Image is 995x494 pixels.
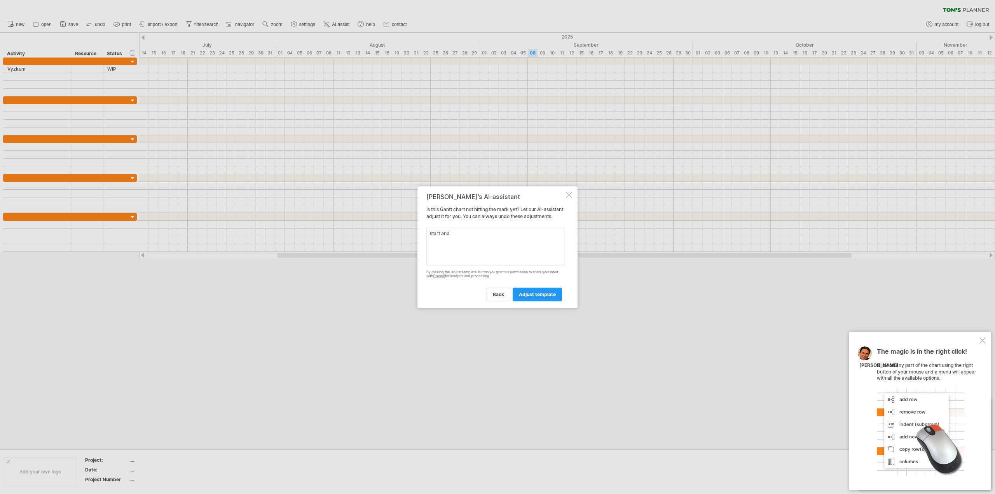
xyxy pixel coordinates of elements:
[519,292,556,297] span: adjust template
[426,193,564,301] div: Is this Gantt chart not hitting the mark yet? Let our AI-assistant adjust it for you. You can alw...
[877,347,967,359] span: The magic is in the right click!
[513,288,562,301] a: adjust template
[426,270,564,279] div: By clicking the 'adjust template' button you grant us permission to share your input with for ana...
[859,362,899,369] div: [PERSON_NAME]
[493,292,504,297] span: back
[426,193,564,200] div: [PERSON_NAME]'s AI-assistant
[487,288,510,301] a: back
[433,274,445,278] a: OpenAI
[877,348,978,476] div: Click on any part of the chart using the right button of your mouse and a menu will appear with a...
